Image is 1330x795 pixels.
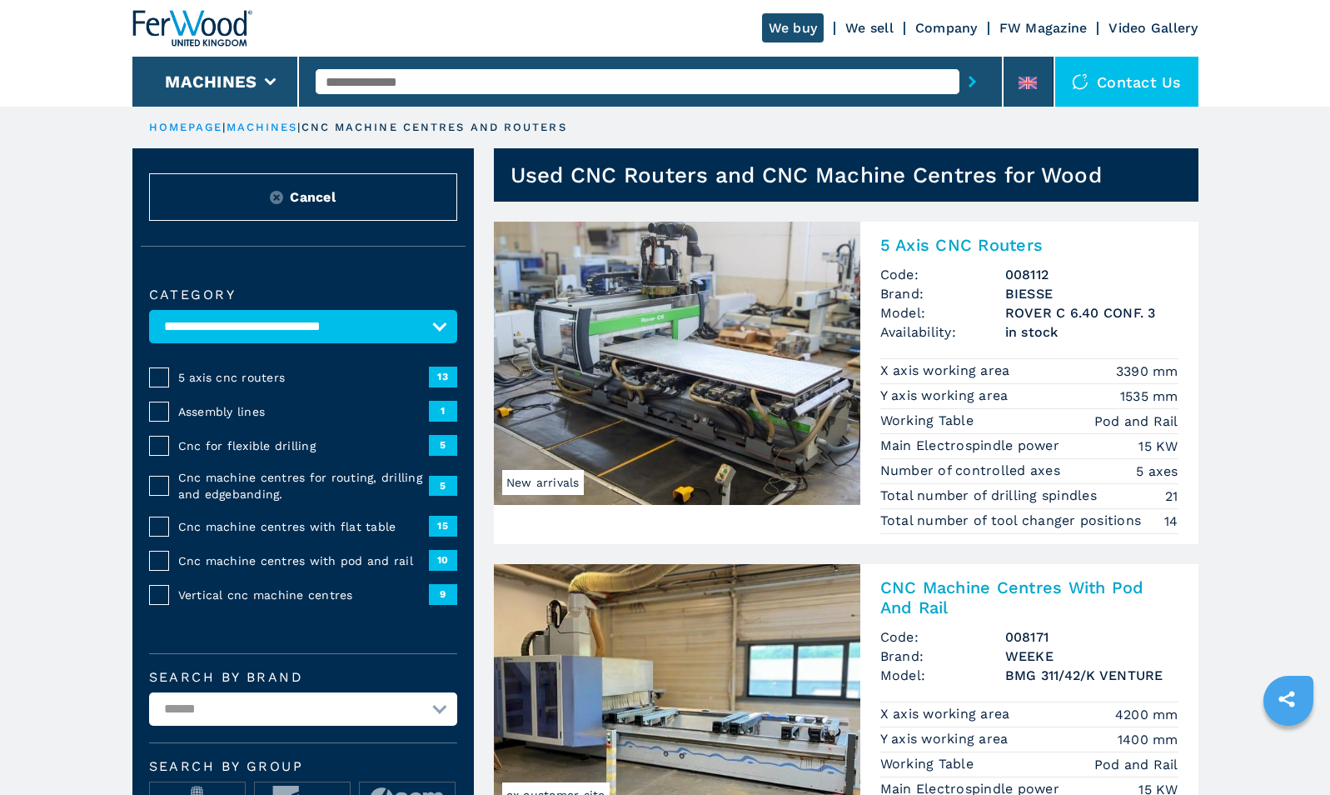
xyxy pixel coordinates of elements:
[227,121,298,133] a: machines
[1164,512,1178,531] em: 14
[511,162,1102,188] h1: Used CNC Routers and CNC Machine Centres for Wood
[1120,387,1178,406] em: 1535 mm
[1259,720,1318,782] iframe: Chat
[429,584,457,604] span: 9
[880,284,1005,303] span: Brand:
[1005,666,1178,685] h3: BMG 311/42/K VENTURE
[222,121,226,133] span: |
[880,705,1014,723] p: X axis working area
[1165,487,1178,506] em: 21
[880,666,1005,685] span: Model:
[178,587,429,603] span: Vertical cnc machine centres
[880,362,1014,380] p: X axis working area
[429,516,457,536] span: 15
[762,13,824,42] a: We buy
[880,462,1065,480] p: Number of controlled axes
[429,367,457,387] span: 13
[290,187,336,207] span: Cancel
[1005,303,1178,322] h3: ROVER C 6.40 CONF. 3
[1136,462,1178,481] em: 5 axes
[880,303,1005,322] span: Model:
[178,469,429,502] span: Cnc machine centres for routing, drilling and edgebanding.
[880,387,1013,405] p: Y axis working area
[178,552,429,569] span: Cnc machine centres with pod and rail
[178,437,429,454] span: Cnc for flexible drilling
[1005,265,1178,284] h3: 008112
[429,435,457,455] span: 5
[1266,678,1308,720] a: sharethis
[1072,73,1088,90] img: Contact us
[880,235,1178,255] h2: 5 Axis CNC Routers
[880,322,1005,342] span: Availability:
[880,265,1005,284] span: Code:
[999,20,1088,36] a: FW Magazine
[959,62,985,101] button: submit-button
[880,437,1064,455] p: Main Electrospindle power
[1115,705,1178,724] em: 4200 mm
[1005,647,1178,666] h3: WEEKE
[915,20,978,36] a: Company
[301,120,567,135] p: cnc machine centres and routers
[178,369,429,386] span: 5 axis cnc routers
[149,288,457,302] label: Category
[297,121,301,133] span: |
[429,550,457,570] span: 10
[149,760,457,773] span: Search by group
[1005,627,1178,647] h3: 008171
[1138,437,1178,456] em: 15 KW
[1116,362,1178,381] em: 3390 mm
[880,487,1102,505] p: Total number of drilling spindles
[429,401,457,421] span: 1
[270,191,283,204] img: Reset
[178,518,429,535] span: Cnc machine centres with flat table
[1094,755,1178,774] em: Pod and Rail
[1005,322,1178,342] span: in stock
[880,627,1005,647] span: Code:
[132,10,252,47] img: Ferwood
[880,647,1005,666] span: Brand:
[502,470,584,495] span: New arrivals
[1108,20,1198,36] a: Video Gallery
[880,755,979,773] p: Working Table
[880,412,979,430] p: Working Table
[149,173,457,221] button: ResetCancel
[165,72,257,92] button: Machines
[880,512,1146,530] p: Total number of tool changer positions
[880,577,1178,617] h2: CNC Machine Centres With Pod And Rail
[1005,284,1178,303] h3: BIESSE
[1118,730,1178,749] em: 1400 mm
[178,403,429,420] span: Assembly lines
[149,121,223,133] a: HOMEPAGE
[429,476,457,496] span: 5
[1055,57,1198,107] div: Contact us
[149,671,457,684] label: Search by brand
[845,20,894,36] a: We sell
[494,222,1198,544] a: 5 Axis CNC Routers BIESSE ROVER C 6.40 CONF. 3New arrivals5 Axis CNC RoutersCode:008112Brand:BIES...
[1094,412,1178,431] em: Pod and Rail
[880,730,1013,748] p: Y axis working area
[494,222,860,505] img: 5 Axis CNC Routers BIESSE ROVER C 6.40 CONF. 3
